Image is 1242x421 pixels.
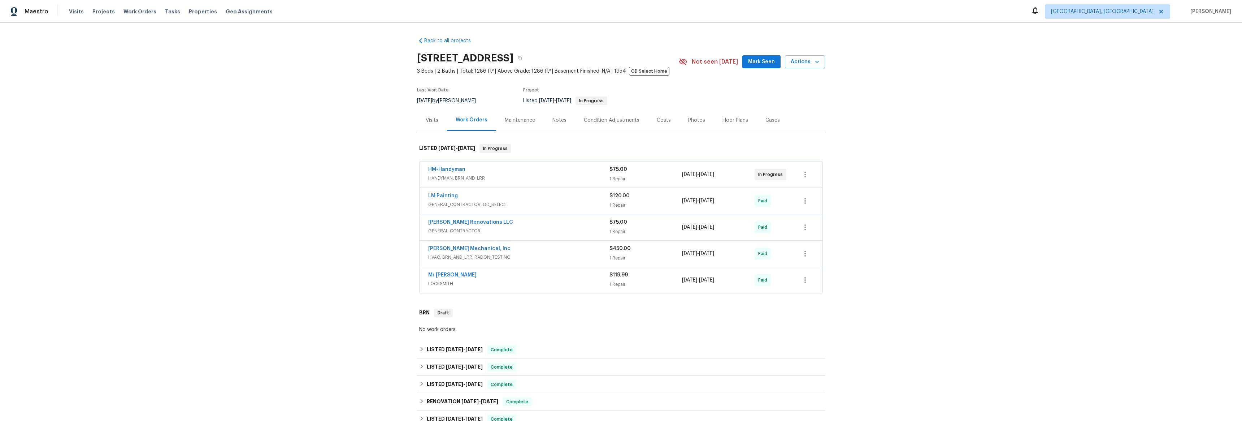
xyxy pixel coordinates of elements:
[69,8,84,15] span: Visits
[428,280,609,287] span: LOCKSMITH
[682,250,714,257] span: -
[417,358,825,376] div: LISTED [DATE]-[DATE]Complete
[505,117,535,124] div: Maintenance
[688,117,705,124] div: Photos
[758,224,770,231] span: Paid
[682,224,714,231] span: -
[446,364,463,369] span: [DATE]
[609,202,682,209] div: 1 Repair
[523,88,539,92] span: Project
[791,57,819,66] span: Actions
[682,225,697,230] span: [DATE]
[609,246,631,251] span: $450.00
[189,8,217,15] span: Properties
[513,52,526,65] button: Copy Address
[699,198,714,203] span: [DATE]
[657,117,671,124] div: Costs
[446,364,483,369] span: -
[699,172,714,177] span: [DATE]
[609,175,682,182] div: 1 Repair
[488,381,516,388] span: Complete
[480,145,511,152] span: In Progress
[539,98,554,103] span: [DATE]
[438,146,456,151] span: [DATE]
[417,341,825,358] div: LISTED [DATE]-[DATE]Complete
[539,98,571,103] span: -
[609,272,628,278] span: $119.99
[426,117,438,124] div: Visits
[461,399,498,404] span: -
[682,171,714,178] span: -
[699,225,714,230] span: [DATE]
[428,193,458,198] a: LM Painting
[446,382,463,387] span: [DATE]
[465,382,483,387] span: [DATE]
[742,55,781,69] button: Mark Seen
[123,8,156,15] span: Work Orders
[785,55,825,69] button: Actions
[552,117,566,124] div: Notes
[465,347,483,352] span: [DATE]
[722,117,748,124] div: Floor Plans
[481,399,498,404] span: [DATE]
[488,364,516,371] span: Complete
[692,58,738,65] span: Not seen [DATE]
[438,146,475,151] span: -
[165,9,180,14] span: Tasks
[417,301,825,325] div: BRN Draft
[25,8,48,15] span: Maestro
[456,116,487,124] div: Work Orders
[609,193,630,198] span: $120.00
[682,172,697,177] span: [DATE]
[428,246,511,251] a: [PERSON_NAME] Mechanical, Inc
[226,8,273,15] span: Geo Assignments
[682,198,697,203] span: [DATE]
[609,281,682,288] div: 1 Repair
[609,220,627,225] span: $75.00
[427,398,498,406] h6: RENOVATION
[427,345,483,354] h6: LISTED
[419,144,475,153] h6: LISTED
[1051,8,1154,15] span: [GEOGRAPHIC_DATA], [GEOGRAPHIC_DATA]
[446,347,483,352] span: -
[428,254,609,261] span: HVAC, BRN_AND_LRR, RADON_TESTING
[465,364,483,369] span: [DATE]
[682,197,714,205] span: -
[609,254,682,262] div: 1 Repair
[584,117,639,124] div: Condition Adjustments
[428,201,609,208] span: GENERAL_CONTRACTOR, OD_SELECT
[417,96,485,105] div: by [PERSON_NAME]
[92,8,115,15] span: Projects
[428,227,609,235] span: GENERAL_CONTRACTOR
[758,197,770,205] span: Paid
[419,309,430,317] h6: BRN
[417,376,825,393] div: LISTED [DATE]-[DATE]Complete
[417,137,825,160] div: LISTED [DATE]-[DATE]In Progress
[523,98,607,103] span: Listed
[435,309,452,317] span: Draft
[419,326,823,333] div: No work orders.
[446,347,463,352] span: [DATE]
[682,251,697,256] span: [DATE]
[576,99,607,103] span: In Progress
[417,55,513,62] h2: [STREET_ADDRESS]
[1187,8,1231,15] span: [PERSON_NAME]
[427,380,483,389] h6: LISTED
[682,276,714,284] span: -
[765,117,780,124] div: Cases
[758,171,786,178] span: In Progress
[417,37,486,44] a: Back to all projects
[427,363,483,371] h6: LISTED
[417,393,825,411] div: RENOVATION [DATE]-[DATE]Complete
[748,57,775,66] span: Mark Seen
[428,167,465,172] a: HM-Handyman
[428,220,513,225] a: [PERSON_NAME] Renovations LLC
[629,67,669,76] span: OD Select Home
[699,251,714,256] span: [DATE]
[758,276,770,284] span: Paid
[446,382,483,387] span: -
[609,228,682,235] div: 1 Repair
[699,278,714,283] span: [DATE]
[428,272,477,278] a: Mr [PERSON_NAME]
[503,398,531,405] span: Complete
